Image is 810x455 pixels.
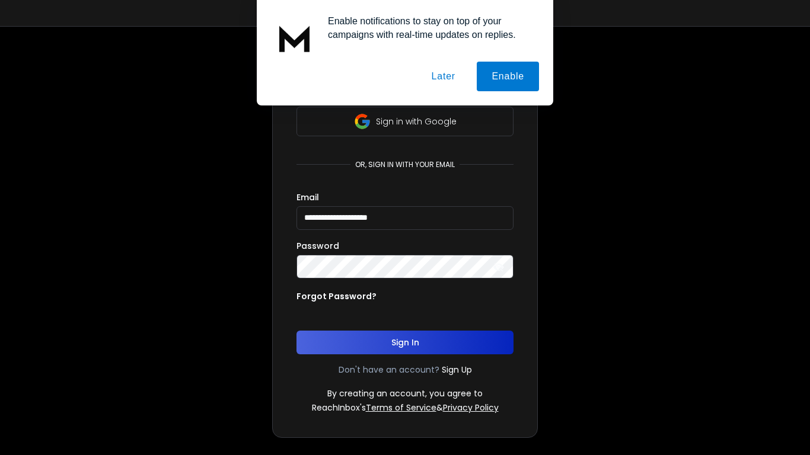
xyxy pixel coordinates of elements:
[271,14,318,62] img: notification icon
[366,402,436,414] a: Terms of Service
[376,116,457,127] p: Sign in with Google
[296,107,514,136] button: Sign in with Google
[318,14,539,41] div: Enable notifications to stay on top of your campaigns with real-time updates on replies.
[327,387,483,399] p: By creating an account, you agree to
[296,242,339,250] label: Password
[296,331,514,354] button: Sign In
[443,402,499,414] a: Privacy Policy
[312,402,499,414] p: ReachInbox's &
[477,62,539,91] button: Enable
[350,160,460,169] p: or, sign in with your email
[442,364,472,376] a: Sign Up
[296,193,319,201] label: Email
[296,290,377,302] p: Forgot Password?
[339,364,439,376] p: Don't have an account?
[416,62,470,91] button: Later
